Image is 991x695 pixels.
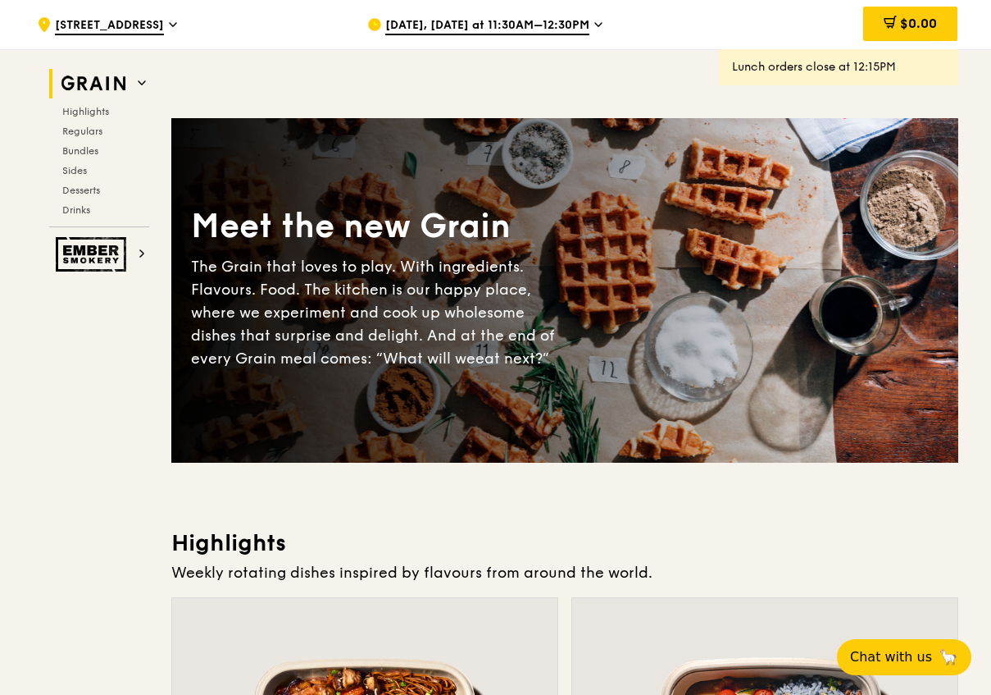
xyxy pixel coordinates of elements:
[191,204,565,249] div: Meet the new Grain
[850,647,932,667] span: Chat with us
[62,145,98,157] span: Bundles
[171,561,958,584] div: Weekly rotating dishes inspired by flavours from around the world.
[62,185,100,196] span: Desserts
[56,237,131,272] img: Ember Smokery web logo
[62,165,87,176] span: Sides
[55,17,164,35] span: [STREET_ADDRESS]
[837,639,971,675] button: Chat with us🦙
[62,106,109,117] span: Highlights
[171,528,958,558] h3: Highlights
[385,17,589,35] span: [DATE], [DATE] at 11:30AM–12:30PM
[939,647,958,667] span: 🦙
[732,59,945,75] div: Lunch orders close at 12:15PM
[56,69,131,98] img: Grain web logo
[900,16,937,31] span: $0.00
[62,126,102,137] span: Regulars
[191,255,565,370] div: The Grain that loves to play. With ingredients. Flavours. Food. The kitchen is our happy place, w...
[62,204,90,216] span: Drinks
[475,350,549,368] span: eat next?”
